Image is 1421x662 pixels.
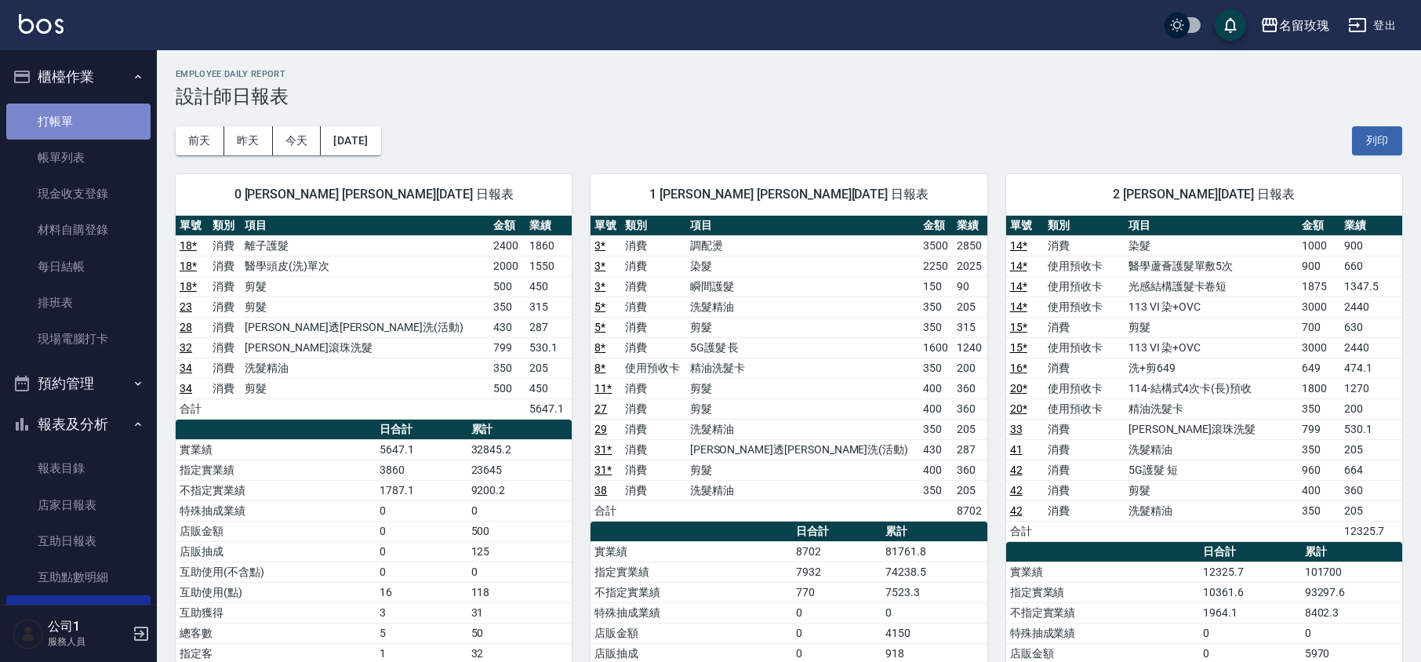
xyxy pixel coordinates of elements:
td: 消費 [621,419,685,439]
td: [PERSON_NAME]透[PERSON_NAME]洗(活動) [686,439,920,460]
a: 33 [1010,423,1023,435]
td: 7523.3 [881,582,987,602]
td: 消費 [1044,439,1124,460]
td: 5647.1 [525,398,572,419]
td: 指定實業績 [591,562,792,582]
td: 1270 [1340,378,1402,398]
td: 8702 [953,500,987,521]
th: 金額 [919,216,953,236]
td: 實業績 [591,541,792,562]
td: 799 [1298,419,1340,439]
td: 1787.1 [376,480,467,500]
td: 500 [489,276,525,296]
th: 金額 [489,216,525,236]
td: 200 [953,358,987,378]
th: 累計 [467,420,572,440]
button: 櫃檯作業 [6,56,151,97]
td: 消費 [621,460,685,480]
td: 350 [919,358,953,378]
td: 消費 [1044,317,1124,337]
a: 34 [180,362,192,374]
a: 42 [1010,504,1023,517]
td: 2250 [919,256,953,276]
td: 3000 [1298,337,1340,358]
td: 0 [1301,623,1402,643]
span: 1 [PERSON_NAME] [PERSON_NAME][DATE] 日報表 [609,187,968,202]
td: 消費 [621,235,685,256]
td: 剪髮 [686,317,920,337]
td: 消費 [1044,358,1124,378]
button: 昨天 [224,126,273,155]
td: 使用預收卡 [621,358,685,378]
td: 113 VI 染+OVC [1125,296,1298,317]
p: 服務人員 [48,635,128,649]
td: [PERSON_NAME]滾珠洗髮 [1125,419,1298,439]
td: 400 [919,398,953,419]
button: 報表及分析 [6,404,151,445]
th: 項目 [241,216,489,236]
a: 38 [594,484,607,497]
td: 使用預收卡 [1044,296,1124,317]
a: 28 [180,321,192,333]
div: 名留玫瑰 [1279,16,1329,35]
td: 合計 [1006,521,1045,541]
td: 1875 [1298,276,1340,296]
td: 12325.7 [1199,562,1300,582]
td: 不指定實業績 [1006,602,1200,623]
td: 不指定實業績 [176,480,376,500]
button: 列印 [1352,126,1402,155]
table: a dense table [591,216,987,522]
th: 單號 [1006,216,1045,236]
button: 登出 [1342,11,1402,40]
td: 指定實業績 [176,460,376,480]
td: 350 [1298,500,1340,521]
th: 累計 [1301,542,1402,562]
td: 350 [919,296,953,317]
td: 5647.1 [376,439,467,460]
td: 0 [792,623,881,643]
td: 3860 [376,460,467,480]
td: 0 [1199,623,1300,643]
td: 消費 [1044,419,1124,439]
td: 消費 [1044,460,1124,480]
th: 單號 [591,216,621,236]
a: 42 [1010,464,1023,476]
td: 洗髮精油 [1125,439,1298,460]
td: 2850 [953,235,987,256]
td: 530.1 [1340,419,1402,439]
td: 7932 [792,562,881,582]
td: 總客數 [176,623,376,643]
a: 排班表 [6,285,151,321]
td: 醫學蘆薈護髮單敷5次 [1125,256,1298,276]
td: 205 [953,296,987,317]
th: 類別 [621,216,685,236]
td: 1550 [525,256,572,276]
td: 1240 [953,337,987,358]
td: 消費 [209,256,242,276]
td: 1600 [919,337,953,358]
td: 染髮 [686,256,920,276]
td: 125 [467,541,572,562]
img: Logo [19,14,64,34]
td: 500 [489,378,525,398]
td: 3500 [919,235,953,256]
td: 23645 [467,460,572,480]
td: 醫學頭皮(洗)單次 [241,256,489,276]
td: 350 [489,358,525,378]
td: 90 [953,276,987,296]
td: 0 [467,500,572,521]
td: 474.1 [1340,358,1402,378]
td: 113 VI 染+OVC [1125,337,1298,358]
td: 1860 [525,235,572,256]
th: 業績 [1340,216,1402,236]
td: 特殊抽成業績 [1006,623,1200,643]
td: 350 [919,480,953,500]
td: 150 [919,276,953,296]
td: 118 [467,582,572,602]
td: 350 [919,317,953,337]
td: 剪髮 [686,460,920,480]
td: 93297.6 [1301,582,1402,602]
td: 互助使用(點) [176,582,376,602]
span: 2 [PERSON_NAME][DATE] 日報表 [1025,187,1383,202]
td: 500 [467,521,572,541]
